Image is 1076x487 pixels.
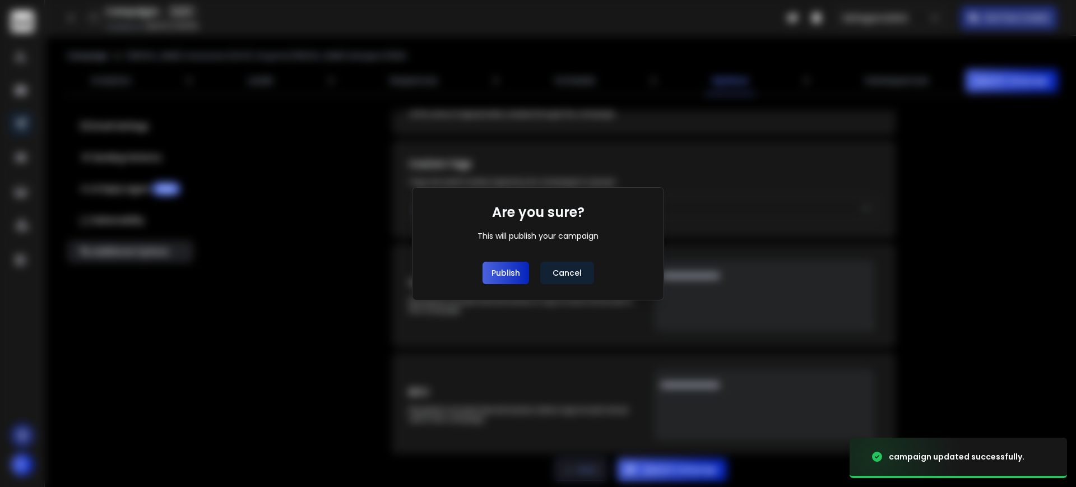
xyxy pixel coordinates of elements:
div: This will publish your campaign [477,230,599,242]
div: campaign updated successfully. [889,451,1024,462]
h1: Are you sure? [492,203,585,221]
button: Publish [483,262,529,284]
button: Cancel [540,262,594,284]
